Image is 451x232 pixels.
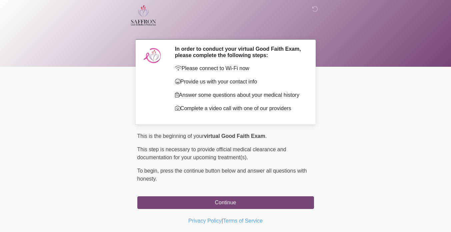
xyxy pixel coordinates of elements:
p: Complete a video call with one of our providers [175,104,304,112]
a: Terms of Service [223,218,263,224]
span: To begin, [137,168,160,174]
span: press the continue button below and answer all questions with honesty. [137,168,307,182]
h2: In order to conduct your virtual Good Faith Exam, please complete the following steps: [175,46,304,58]
a: | [222,218,223,224]
button: Continue [137,196,314,209]
img: Saffron Laser Aesthetics and Medical Spa Logo [131,5,157,26]
p: Provide us with your contact info [175,78,304,86]
span: This is the beginning of your [137,133,204,139]
span: This step is necessary to provide official medical clearance and documentation for your upcoming ... [137,147,286,160]
p: Please connect to Wi-Fi now [175,64,304,72]
p: Answer some questions about your medical history [175,91,304,99]
img: Agent Avatar [142,46,162,66]
a: Privacy Policy [188,218,222,224]
strong: virtual Good Faith Exam [204,133,265,139]
span: . [265,133,267,139]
